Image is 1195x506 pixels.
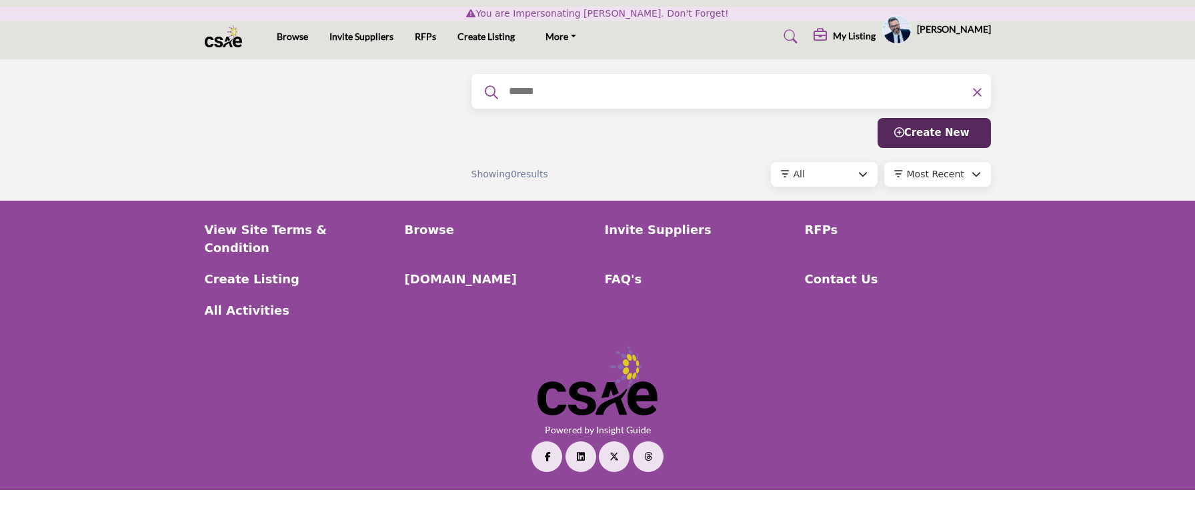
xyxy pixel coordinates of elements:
[205,270,391,288] a: Create Listing
[605,221,791,239] a: Invite Suppliers
[205,25,249,47] img: site Logo
[415,31,436,42] a: RFPs
[511,169,517,179] span: 0
[565,441,596,472] a: LinkedIn Link
[814,29,876,45] div: My Listing
[205,301,391,319] a: All Activities
[878,118,991,148] button: Create New
[794,169,805,179] span: All
[536,27,585,46] a: More
[633,441,664,472] a: Threads Link
[805,270,991,288] a: Contact Us
[457,31,515,42] a: Create Listing
[599,441,630,472] a: Twitter Link
[531,441,562,472] a: Facebook Link
[605,270,791,288] a: FAQ's
[405,270,591,288] a: [DOMAIN_NAME]
[907,169,964,179] span: Most Recent
[771,26,806,47] a: Search
[894,127,970,139] span: Create New
[882,15,912,44] button: Show hide supplier dropdown
[833,30,876,42] h5: My Listing
[329,31,393,42] a: Invite Suppliers
[277,31,308,42] a: Browse
[805,221,991,239] a: RFPs
[205,221,391,257] a: View Site Terms & Condition
[545,424,651,435] a: Powered by Insight Guide
[537,346,658,416] img: No Site Logo
[917,23,991,36] h5: [PERSON_NAME]
[471,167,628,181] div: Showing results
[405,221,591,239] a: Browse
